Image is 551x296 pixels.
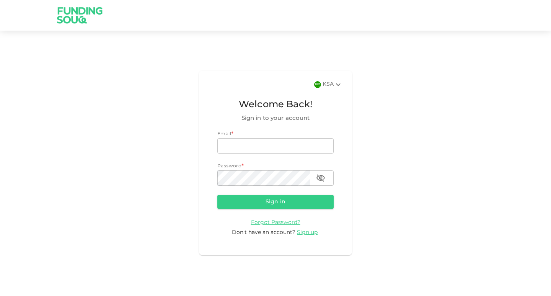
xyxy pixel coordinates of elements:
div: KSA [323,80,343,89]
span: Don't have an account? [232,230,295,235]
span: Sign in to your account [217,114,334,123]
span: Sign up [297,230,318,235]
span: Password [217,164,241,168]
a: Forgot Password? [251,219,300,225]
button: Sign in [217,195,334,209]
input: password [217,170,310,186]
input: email [217,138,334,154]
span: Email [217,132,231,136]
span: Welcome Back! [217,98,334,112]
img: flag-sa.b9a346574cdc8950dd34b50780441f57.svg [314,81,321,88]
